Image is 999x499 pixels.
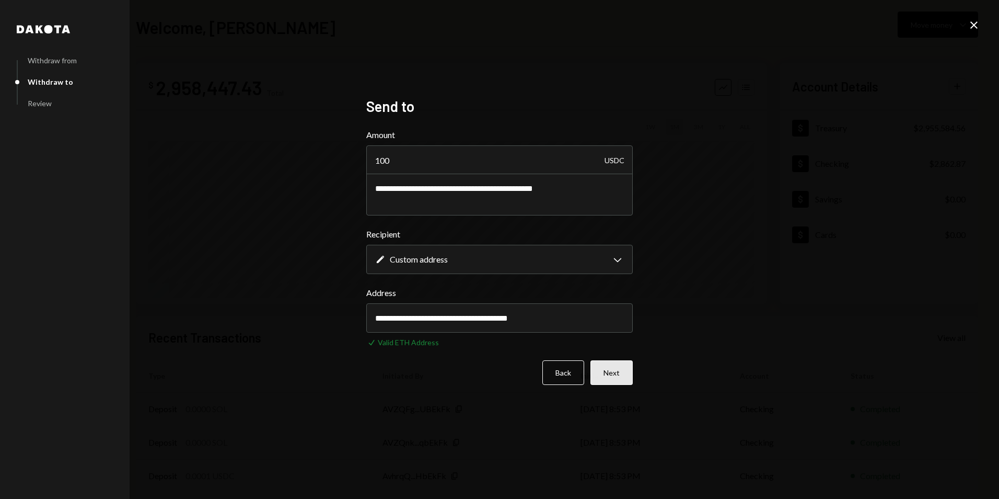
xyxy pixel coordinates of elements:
label: Recipient [366,228,633,241]
button: Next [590,360,633,385]
div: USDC [605,145,624,175]
button: Back [542,360,584,385]
div: Withdraw to [28,77,73,86]
div: Withdraw from [28,56,77,65]
div: Review [28,99,52,108]
h2: Send to [366,96,633,117]
label: Amount [366,129,633,141]
button: Recipient [366,245,633,274]
label: Address [366,287,633,299]
div: Valid ETH Address [378,337,439,348]
input: Enter amount [366,145,633,175]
